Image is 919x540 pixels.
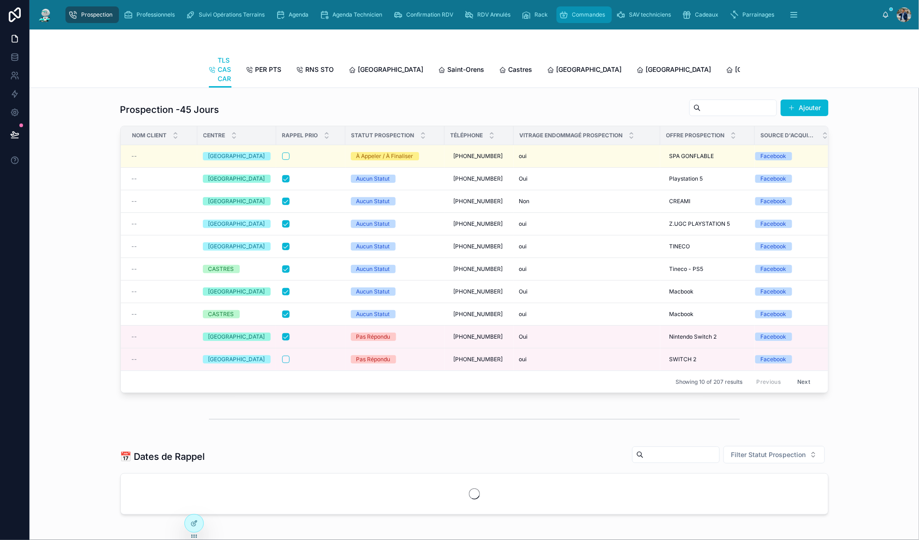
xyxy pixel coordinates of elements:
[755,220,823,228] a: Facebook
[121,6,181,23] a: Professionnels
[547,61,622,80] a: [GEOGRAPHIC_DATA]
[406,11,453,18] span: Confirmation RDV
[132,356,137,363] span: --
[203,242,271,251] a: [GEOGRAPHIC_DATA]
[670,198,691,205] span: CREAMI
[676,378,743,386] span: Showing 10 of 207 results
[273,6,315,23] a: Agenda
[120,103,219,116] h1: Prospection -45 Jours
[208,310,234,318] div: CASTRES
[351,132,415,139] span: Statut Prospection
[120,450,205,463] h1: 📅 Dates de Rappel
[755,310,823,318] a: Facebook
[791,375,817,389] button: Next
[755,152,823,160] a: Facebook
[306,65,334,74] span: RNS STO
[519,175,655,182] a: Oui
[519,311,655,318] a: oui
[761,220,787,228] div: Facebook
[132,265,137,273] span: --
[450,149,508,164] a: [PHONE_NUMBER]
[246,61,282,80] a: PER PTS
[203,132,225,139] span: Centre
[755,265,823,273] a: Facebook
[462,6,517,23] a: RDV Annulés
[132,243,192,250] a: --
[755,175,823,183] a: Facebook
[351,242,439,251] a: Aucun Statut
[356,333,391,341] div: Pas Répondu
[132,265,192,273] a: --
[332,11,382,18] span: Agenda Technicien
[450,329,508,344] a: [PHONE_NUMBER]
[755,288,823,296] a: Facebook
[519,265,655,273] a: oui
[132,198,192,205] a: --
[132,153,137,160] span: --
[519,198,655,205] a: Non
[519,243,527,250] span: oui
[132,333,137,340] span: --
[519,333,655,340] a: Oui
[670,333,717,340] span: Nintendo Switch 2
[132,243,137,250] span: --
[454,288,503,295] span: [PHONE_NUMBER]
[208,197,265,205] div: [GEOGRAPHIC_DATA]
[666,217,749,231] a: Z.UGC PLAYSTATION 5
[781,100,829,116] a: Ajouter
[761,197,787,205] div: Facebook
[666,239,749,254] a: TINECO
[199,11,265,18] span: Suivi Opérations Terrains
[727,6,781,23] a: Parrainages
[666,149,749,164] a: SPA GONFLABLE
[132,132,167,139] span: Nom Client
[208,175,265,183] div: [GEOGRAPHIC_DATA]
[743,11,775,18] span: Parrainages
[450,352,508,367] a: [PHONE_NUMBER]
[519,243,655,250] a: oui
[454,356,503,363] span: [PHONE_NUMBER]
[761,242,787,251] div: Facebook
[132,198,137,205] span: --
[614,6,678,23] a: SAV techniciens
[519,311,527,318] span: oui
[519,175,528,182] span: Oui
[132,220,192,228] a: --
[637,61,711,80] a: [GEOGRAPHIC_DATA]
[755,355,823,364] a: Facebook
[132,153,192,160] a: --
[666,194,749,209] a: CREAMI
[666,352,749,367] a: SWITCH 2
[61,5,882,25] div: scrollable content
[356,152,414,160] div: À Appeler / À Finaliser
[726,61,801,80] a: [GEOGRAPHIC_DATA]
[349,61,424,80] a: [GEOGRAPHIC_DATA]
[735,65,801,74] span: [GEOGRAPHIC_DATA]
[351,197,439,205] a: Aucun Statut
[391,6,460,23] a: Confirmation RDV
[203,265,271,273] a: CASTRES
[208,242,265,251] div: [GEOGRAPHIC_DATA]
[761,132,817,139] span: Source d'acquisition
[132,288,192,295] a: --
[761,175,787,183] div: Facebook
[509,65,533,74] span: Castres
[351,175,439,183] a: Aucun Statut
[351,220,439,228] a: Aucun Statut
[454,198,503,205] span: [PHONE_NUMBER]
[450,239,508,254] a: [PHONE_NUMBER]
[208,333,265,341] div: [GEOGRAPHIC_DATA]
[572,11,605,18] span: Commandes
[477,11,511,18] span: RDV Annulés
[132,288,137,295] span: --
[670,265,704,273] span: Tineco - PS5
[450,194,508,209] a: [PHONE_NUMBER]
[132,311,192,318] a: --
[356,288,390,296] div: Aucun Statut
[132,220,137,228] span: --
[218,56,231,83] span: TLS CAS CAR
[519,288,528,295] span: Oui
[731,450,806,459] span: Filter Statut Prospection
[356,220,390,228] div: Aucun Statut
[755,333,823,341] a: Facebook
